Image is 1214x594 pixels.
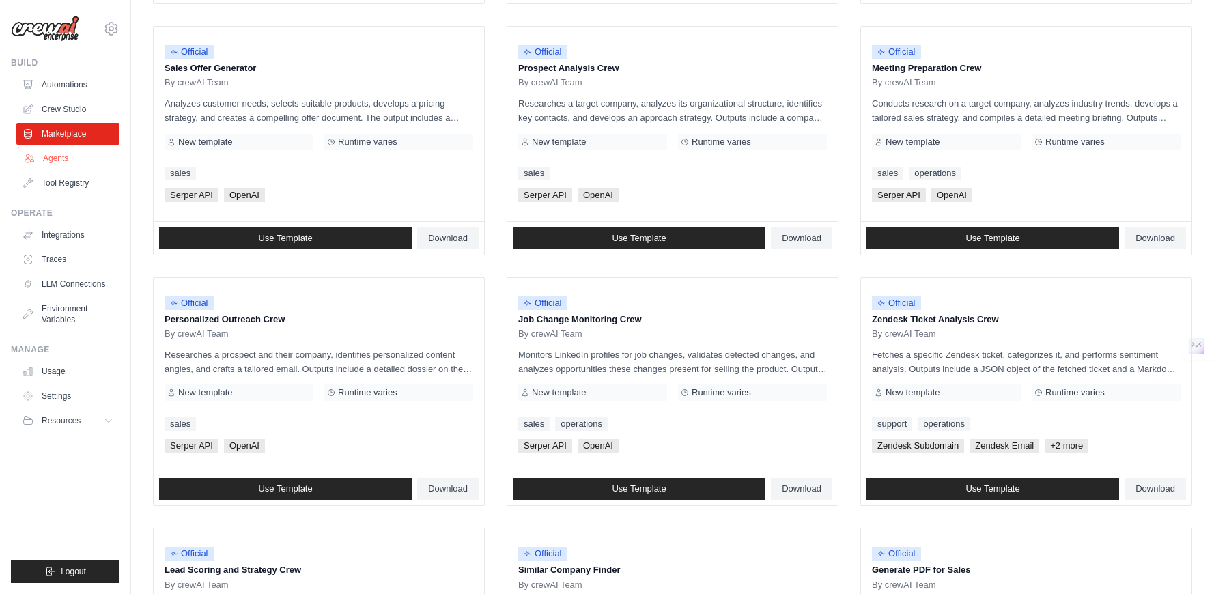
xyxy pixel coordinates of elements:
[16,123,119,145] a: Marketplace
[11,57,119,68] div: Build
[513,478,765,500] a: Use Template
[518,188,572,202] span: Serper API
[16,298,119,330] a: Environment Variables
[165,547,214,561] span: Official
[965,483,1019,494] span: Use Template
[518,348,827,376] p: Monitors LinkedIn profiles for job changes, validates detected changes, and analyzes opportunitie...
[886,137,940,147] span: New template
[872,417,912,431] a: support
[518,547,567,561] span: Official
[578,188,619,202] span: OpenAI
[532,137,586,147] span: New template
[16,98,119,120] a: Crew Studio
[61,566,86,577] span: Logout
[1125,227,1186,249] a: Download
[872,348,1181,376] p: Fetches a specific Zendesk ticket, categorizes it, and performs sentiment analysis. Outputs inclu...
[965,233,1019,244] span: Use Template
[771,478,832,500] a: Download
[886,387,940,398] span: New template
[165,296,214,310] span: Official
[518,96,827,125] p: Researches a target company, analyzes its organizational structure, identifies key contacts, and ...
[165,439,218,453] span: Serper API
[872,547,921,561] span: Official
[178,387,232,398] span: New template
[518,580,582,591] span: By crewAI Team
[872,439,964,453] span: Zendesk Subdomain
[612,483,666,494] span: Use Template
[872,167,903,180] a: sales
[165,580,229,591] span: By crewAI Team
[771,227,832,249] a: Download
[18,147,121,169] a: Agents
[518,439,572,453] span: Serper API
[16,172,119,194] a: Tool Registry
[159,227,412,249] a: Use Template
[16,385,119,407] a: Settings
[224,188,265,202] span: OpenAI
[417,227,479,249] a: Download
[909,167,961,180] a: operations
[518,77,582,88] span: By crewAI Team
[417,478,479,500] a: Download
[1135,233,1175,244] span: Download
[872,296,921,310] span: Official
[518,563,827,577] p: Similar Company Finder
[165,313,473,326] p: Personalized Outreach Crew
[872,188,926,202] span: Serper API
[16,360,119,382] a: Usage
[518,296,567,310] span: Official
[612,233,666,244] span: Use Template
[931,188,972,202] span: OpenAI
[518,417,550,431] a: sales
[16,410,119,432] button: Resources
[872,45,921,59] span: Official
[165,188,218,202] span: Serper API
[165,61,473,75] p: Sales Offer Generator
[159,478,412,500] a: Use Template
[1045,387,1105,398] span: Runtime varies
[1045,439,1088,453] span: +2 more
[872,328,936,339] span: By crewAI Team
[872,580,936,591] span: By crewAI Team
[782,483,821,494] span: Download
[42,415,81,426] span: Resources
[165,45,214,59] span: Official
[16,224,119,246] a: Integrations
[578,439,619,453] span: OpenAI
[513,227,765,249] a: Use Template
[428,233,468,244] span: Download
[518,313,827,326] p: Job Change Monitoring Crew
[165,348,473,376] p: Researches a prospect and their company, identifies personalized content angles, and crafts a tai...
[866,227,1119,249] a: Use Template
[872,96,1181,125] p: Conducts research on a target company, analyzes industry trends, develops a tailored sales strate...
[918,417,970,431] a: operations
[178,137,232,147] span: New template
[11,16,79,42] img: Logo
[258,233,312,244] span: Use Template
[165,167,196,180] a: sales
[532,387,586,398] span: New template
[165,563,473,577] p: Lead Scoring and Strategy Crew
[11,208,119,218] div: Operate
[692,137,751,147] span: Runtime varies
[258,483,312,494] span: Use Template
[1045,137,1105,147] span: Runtime varies
[11,560,119,583] button: Logout
[11,344,119,355] div: Manage
[518,61,827,75] p: Prospect Analysis Crew
[872,563,1181,577] p: Generate PDF for Sales
[165,96,473,125] p: Analyzes customer needs, selects suitable products, develops a pricing strategy, and creates a co...
[518,167,550,180] a: sales
[1135,483,1175,494] span: Download
[165,417,196,431] a: sales
[16,74,119,96] a: Automations
[782,233,821,244] span: Download
[872,61,1181,75] p: Meeting Preparation Crew
[165,77,229,88] span: By crewAI Team
[872,77,936,88] span: By crewAI Team
[16,273,119,295] a: LLM Connections
[338,137,397,147] span: Runtime varies
[338,387,397,398] span: Runtime varies
[518,328,582,339] span: By crewAI Team
[518,45,567,59] span: Official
